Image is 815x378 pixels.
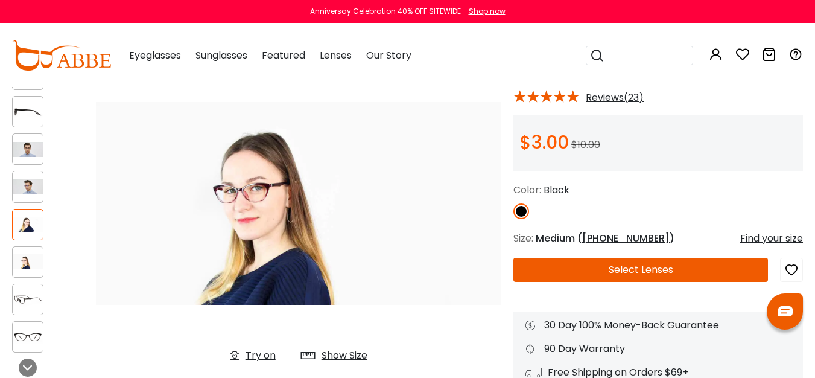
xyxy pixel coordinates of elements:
span: Lenses [320,48,352,62]
div: 90 Day Warranty [525,342,791,356]
div: Show Size [322,348,367,363]
div: 30 Day 100% Money-Back Guarantee [525,318,791,333]
img: Arya Black TR Eyeglasses , UniversalBridgeFit Frames from ABBE Glasses [13,179,43,194]
img: Arya Black TR Eyeglasses , UniversalBridgeFit Frames from ABBE Glasses [96,34,502,373]
span: Reviews(23) [586,92,644,103]
span: [PHONE_NUMBER] [582,231,670,245]
span: $10.00 [571,138,600,152]
span: $3.00 [519,129,569,155]
span: Featured [262,48,305,62]
span: Black [544,183,569,197]
span: Eyeglasses [129,48,181,62]
span: Medium ( ) [536,231,674,245]
img: Arya Black TR Eyeglasses , UniversalBridgeFit Frames from ABBE Glasses [13,142,43,157]
button: Select Lenses [513,258,768,282]
div: Anniversay Celebration 40% OFF SITEWIDE [310,6,461,17]
div: Shop now [469,6,506,17]
img: Arya Black TR Eyeglasses , UniversalBridgeFit Frames from ABBE Glasses [13,104,43,120]
img: abbeglasses.com [12,40,111,71]
span: Size: [513,231,533,245]
a: Shop now [463,6,506,16]
div: Try on [246,348,276,363]
span: Sunglasses [195,48,247,62]
span: Our Story [366,48,411,62]
img: Arya Black TR Eyeglasses , UniversalBridgeFit Frames from ABBE Glasses [13,217,43,232]
img: chat [778,306,793,316]
img: Arya Black TR Eyeglasses , UniversalBridgeFit Frames from ABBE Glasses [13,292,43,307]
span: Color: [513,183,541,197]
img: Arya Black TR Eyeglasses , UniversalBridgeFit Frames from ABBE Glasses [13,254,43,269]
div: Find your size [740,231,803,246]
img: Arya Black TR Eyeglasses , UniversalBridgeFit Frames from ABBE Glasses [13,329,43,344]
